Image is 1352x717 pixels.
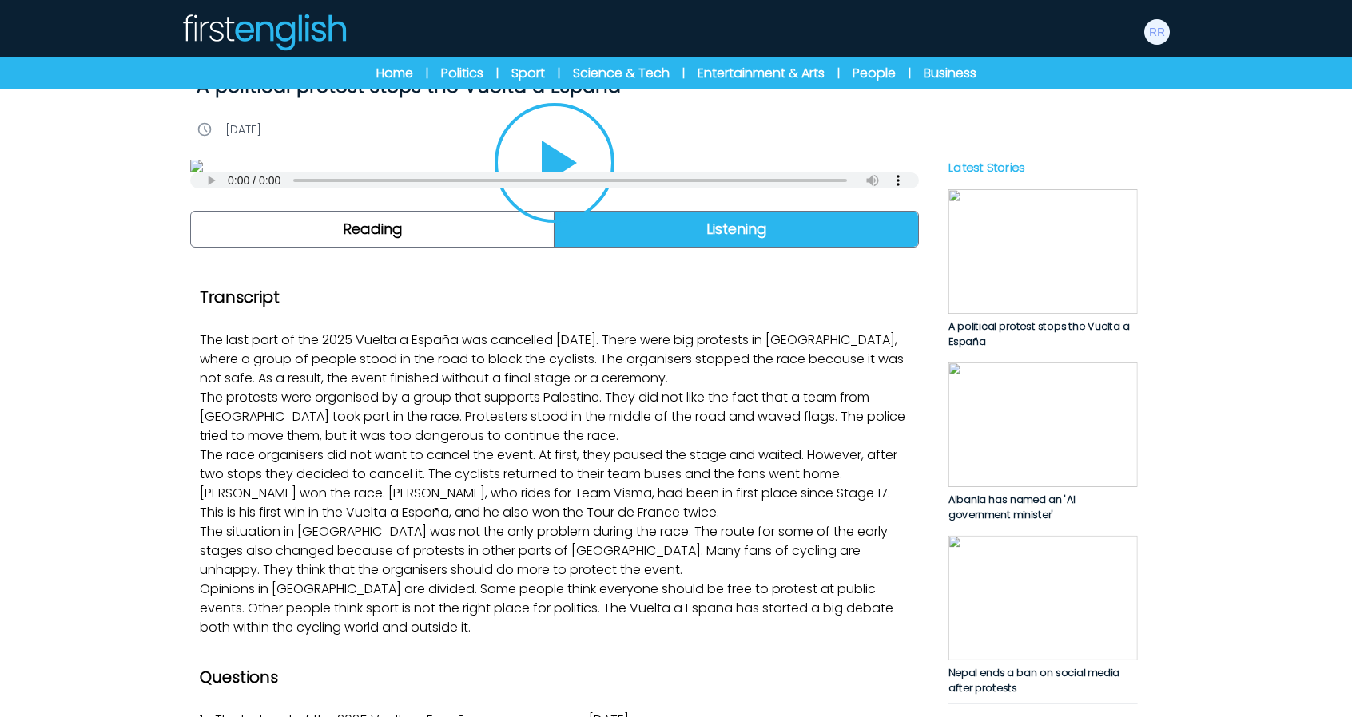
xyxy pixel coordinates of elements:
span: | [682,65,685,81]
a: Nepal ends a ban on social media after protests [948,536,1138,696]
div: The last part of the 2025 Vuelta a España was cancelled [DATE]. There were big protests in [GEOGR... [200,286,909,637]
a: Listening [555,212,918,247]
p: Latest Stories [948,159,1138,176]
a: Home [376,64,413,83]
a: Business [924,64,976,83]
span: | [426,65,428,81]
a: People [853,64,896,83]
span: | [909,65,911,81]
img: Logo [181,13,347,51]
a: Sport [511,64,545,83]
a: Reading [191,212,555,247]
img: sBcG38vuHnJmo6ADTay6Bj9ebl29w3Mq0fVXwjlF.jpg [190,160,919,172]
img: e0humrDLDBwb8NiO7ubIwtm4NQUS977974wg1qkA.jpg [948,536,1138,660]
a: Politics [441,64,483,83]
span: Albania has named an 'AI government minister' [948,492,1075,522]
span: A political protest stops the Vuelta a España [948,319,1130,350]
img: rTs1ysXN8h35eCUHstQZLGpYXdb5CpDbdqemIdeT.jpg [948,189,1138,314]
h2: Transcript [200,286,909,308]
a: Albania has named an 'AI government minister' [948,362,1138,523]
span: | [496,65,499,81]
img: robo robo [1144,19,1170,45]
span: | [837,65,840,81]
h2: Questions [200,666,909,688]
p: [DATE] [225,121,261,137]
a: Science & Tech [573,64,670,83]
a: A political protest stops the Vuelta a España [948,189,1138,350]
a: Entertainment & Arts [698,64,825,83]
audio: Your browser does not support the audio element. [190,172,919,188]
img: PJl9VkwkmoiLmIwr0aEIaWRaighPRt04lbkCKz6d.jpg [948,362,1138,487]
button: Play/Pause [495,103,614,223]
span: Nepal ends a ban on social media after protests [948,665,1119,695]
span: | [558,65,560,81]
